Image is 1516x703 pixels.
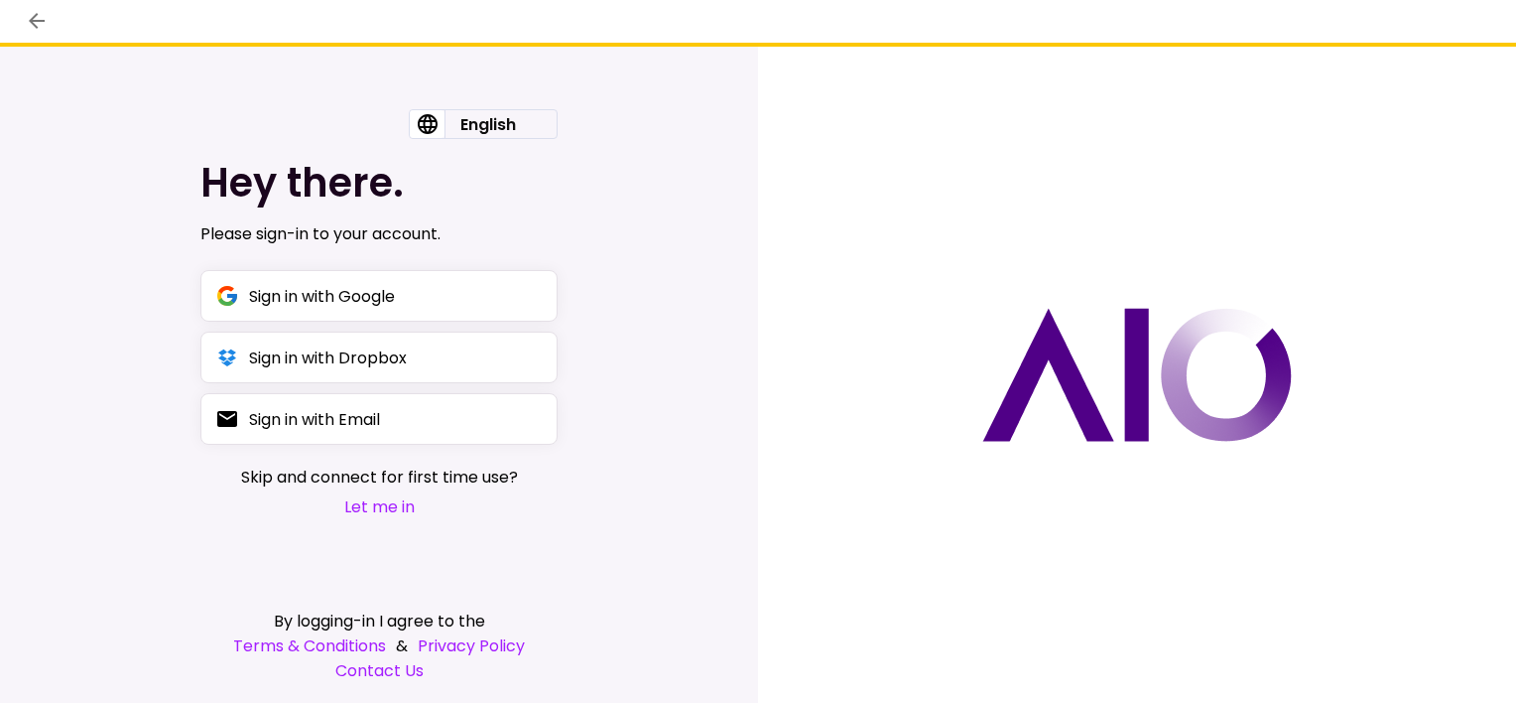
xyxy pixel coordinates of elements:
[249,284,395,309] div: Sign in with Google
[200,159,558,207] h1: Hey there.
[241,494,518,519] button: Let me in
[200,609,558,633] div: By logging-in I agree to the
[200,393,558,445] button: Sign in with Email
[200,332,558,383] button: Sign in with Dropbox
[200,633,558,658] div: &
[249,346,407,370] div: Sign in with Dropbox
[982,308,1292,442] img: AIO logo
[200,658,558,683] a: Contact Us
[200,270,558,322] button: Sign in with Google
[241,465,518,490] span: Skip and connect for first time use?
[249,407,380,432] div: Sign in with Email
[200,222,558,246] div: Please sign-in to your account.
[20,4,54,38] button: back
[233,633,386,658] a: Terms & Conditions
[444,110,532,138] div: English
[418,633,525,658] a: Privacy Policy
